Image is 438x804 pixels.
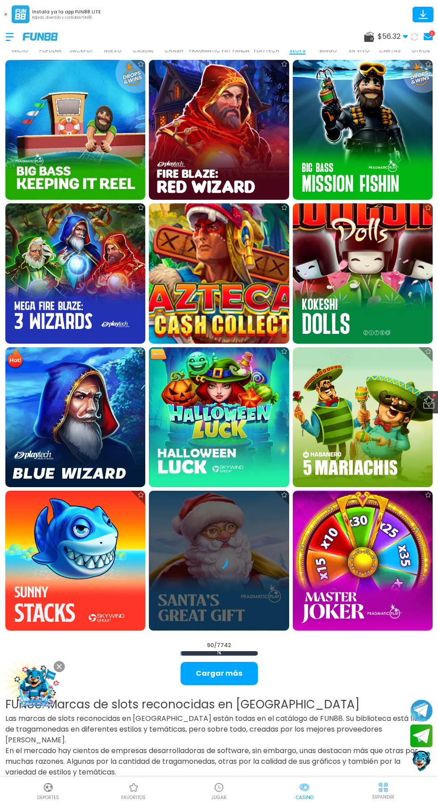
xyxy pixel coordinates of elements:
[43,782,54,793] img: Deportes
[69,46,93,55] p: JACKPOT
[12,5,29,23] img: App Logo
[189,46,220,55] p: PRAGMATIC
[32,15,101,21] p: Rápido, divertido y confiable FUN88
[293,347,433,487] img: 5 Mariachis
[104,46,121,55] p: NUEVO
[222,46,249,55] p: FAT PANDA
[149,203,289,343] img: Azteca: Cash Collect
[262,781,347,801] a: CasinoCasinoCasino
[121,794,146,801] p: favoritos
[349,46,369,55] p: EN VIVO
[289,46,306,55] p: SLOTS
[6,348,24,370] img: Hot
[91,781,176,801] a: Casino FavoritosCasino Favoritosfavoritos
[5,713,433,745] p: Las marcas de slots reconocidas en [GEOGRAPHIC_DATA] están todas en el catálogo de FUN88. Su bibl...
[293,60,433,200] img: Big Bass Mission Fishin
[164,46,183,55] p: CRASH
[293,203,433,343] img: Kokeshi Dolls
[181,662,258,685] button: Cargar más
[293,491,433,631] img: Master Joker
[378,31,408,42] span: $ 56.32
[379,46,401,55] p: CARTAS
[378,782,389,793] img: hide
[149,60,289,200] img: Fire Blaze Jackpot: Red Wizard
[32,8,101,15] p: Instala ya la app FUN88 LITE
[410,749,433,773] button: Contact customer service
[5,491,145,631] img: Sunny Stacks
[296,794,313,801] p: Casino
[23,33,58,40] img: Company Logo
[149,347,289,487] img: Halloween Luck™
[211,794,227,801] p: JUGAR
[421,30,433,43] a: 2
[12,46,28,55] p: INICIO
[410,699,433,722] button: Join telegram channel
[128,782,139,793] img: Casino Favoritos
[5,696,433,713] h1: FUN88: Marcas de slots reconocidas en [GEOGRAPHIC_DATA]
[432,394,436,398] span: 21
[5,347,145,487] img: Blue Wizard / FIREBLAZE
[181,651,258,656] span: 1 %
[5,60,145,200] img: Big Bass - Keeping it Reel
[37,794,59,801] p: Deportes
[214,782,224,793] img: Casino Jugar
[5,781,91,801] a: DeportesDeportesDeportes
[372,794,394,800] p: EXPANDIR
[150,348,168,361] img: New
[320,46,337,55] p: BINGO
[5,203,145,343] img: Mega Fire Blaze: 3 Wizards™
[412,46,430,55] p: OTROS
[133,46,154,55] p: CASUAL
[429,30,435,36] div: 2
[254,46,279,55] p: PLAYTECH
[410,724,433,748] button: Join telegram
[176,781,261,801] a: Casino JugarCasino JugarJUGAR
[207,641,231,649] span: 90 / 7742
[12,664,60,712] img: Image Link
[5,745,433,778] p: En el mercado hay cientos de empresas desarrolladoras de software, sin embargo, unas destacan más...
[39,46,62,55] p: POPULAR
